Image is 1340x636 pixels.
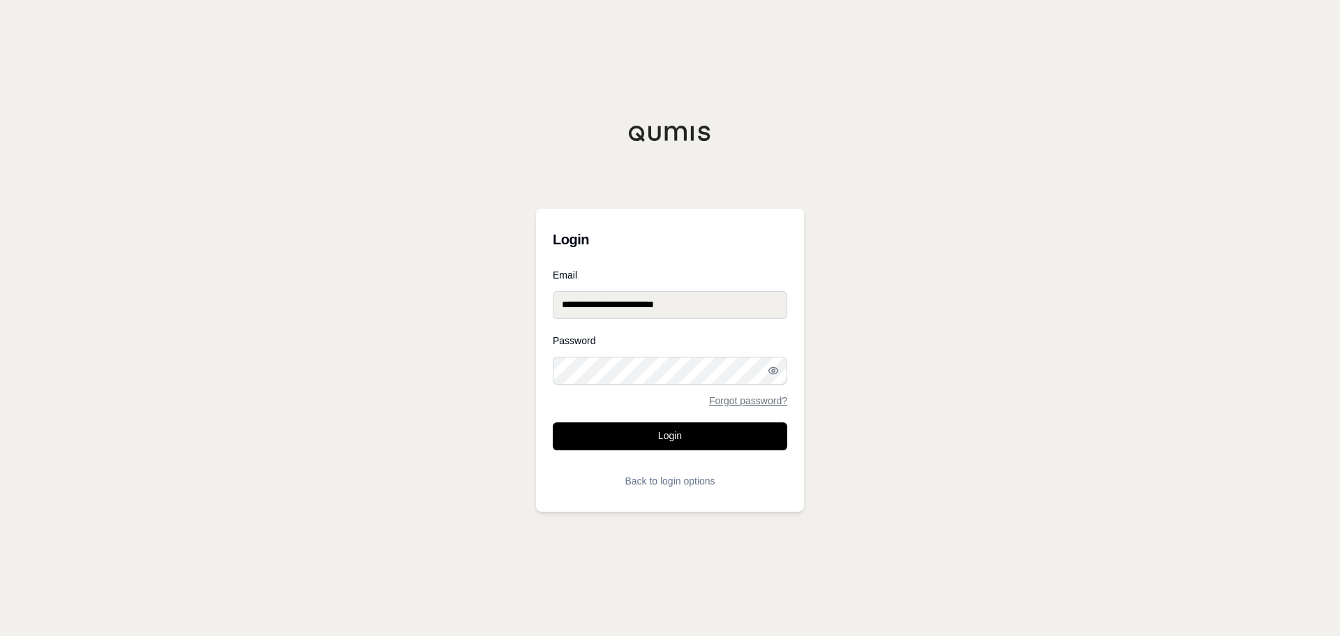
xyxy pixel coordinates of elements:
button: Login [553,422,787,450]
label: Password [553,336,787,346]
img: Qumis [628,125,712,142]
label: Email [553,270,787,280]
a: Forgot password? [709,396,787,406]
button: Back to login options [553,467,787,495]
h3: Login [553,225,787,253]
